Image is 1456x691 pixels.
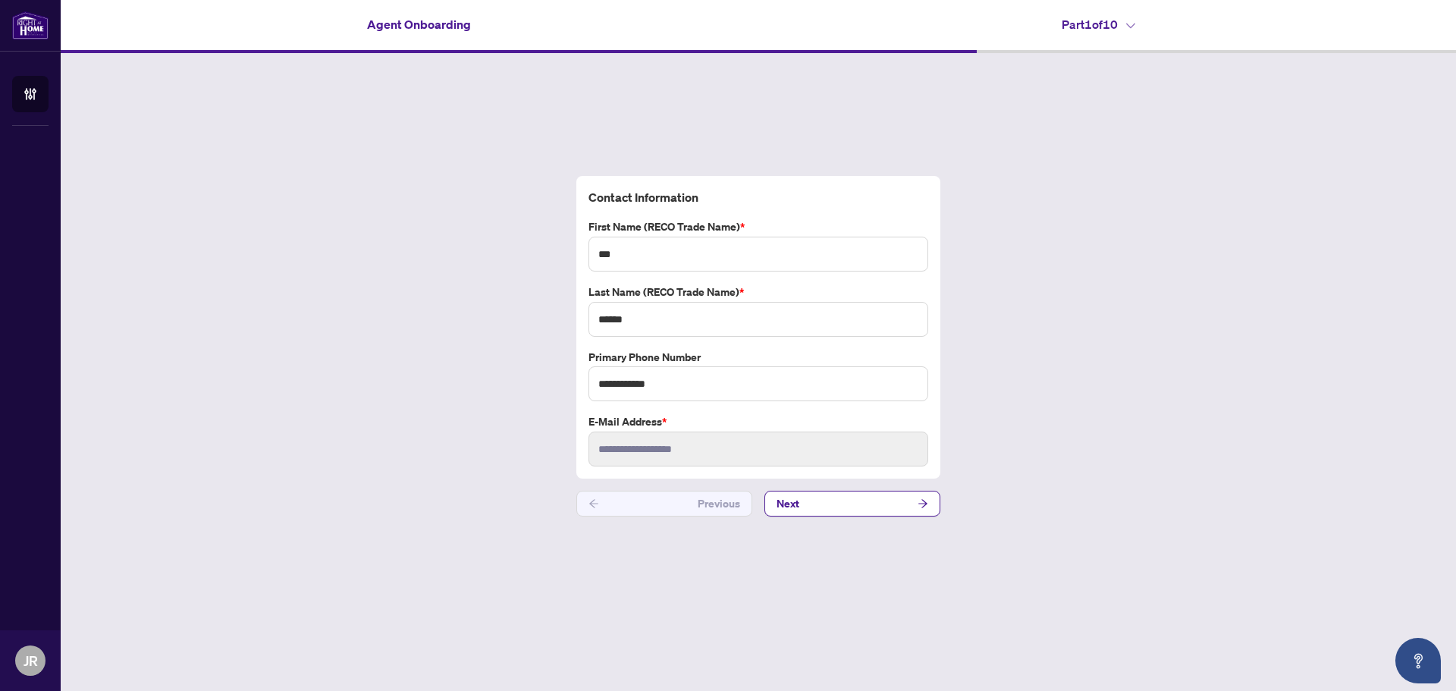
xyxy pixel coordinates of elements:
label: E-mail Address [588,413,928,430]
h4: Part 1 of 10 [1062,15,1135,33]
h4: Contact Information [588,188,928,206]
button: Previous [576,491,752,517]
span: Next [777,492,799,516]
label: Primary Phone Number [588,349,928,366]
label: Last Name (RECO Trade Name) [588,284,928,300]
label: First Name (RECO Trade Name) [588,218,928,235]
span: arrow-right [918,498,928,509]
h4: Agent Onboarding [367,15,471,33]
span: JR [24,650,38,671]
button: Open asap [1395,638,1441,683]
button: Next [764,491,940,517]
img: logo [12,11,49,39]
